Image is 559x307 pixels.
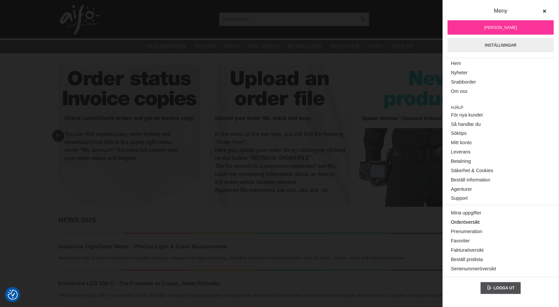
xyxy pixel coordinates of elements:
[451,255,550,264] a: Beställ prislista
[451,264,550,273] a: Serienummeröversikt
[58,270,458,271] img: NEWS!
[451,68,550,78] a: Nyheter
[451,129,550,138] a: Söktips
[8,290,18,300] img: Revisit consent button
[224,42,239,51] a: Foto
[451,148,550,157] a: Leverans
[451,120,550,129] a: Så handlar du
[392,42,414,51] a: Outlet
[453,7,549,20] div: Meny
[8,289,18,301] button: Samtyckesinställningar
[451,227,550,236] a: Prenumeration
[330,42,359,51] a: Discover
[451,138,550,148] a: Mitt konto
[58,292,458,299] p: The Elinchrom LED 100 C is a powerful 100W LED light, designed for photographers, videographers, ...
[451,157,550,166] a: Betalning
[451,236,550,246] a: Favoriter
[58,65,200,207] img: Annons:RET003 banner-resel-account-bgr.jpg
[58,243,227,250] strong: Datacolor LightColor Meter - Precise Light & Color Measurement
[58,280,221,287] strong: Elinchrom LED 100 C - The Freedom to Create, Made Portable.
[359,65,501,207] img: Annons:RET009 banner-resel-new-spihol.jpg
[209,65,351,207] img: Annons:RET002 banner-resel-upload-bgr.jpg
[493,286,514,290] span: Logga ut
[368,42,383,51] a: Hyra
[451,59,550,68] a: Hem
[451,166,550,175] a: Säkerhet & Cookies
[451,105,550,111] span: Hjälp
[194,42,215,51] a: Studio
[58,255,458,262] p: Meters both light & color temperature for greater accuracy. Measures all types of lighting, inclu...
[52,130,64,142] button: Previous
[451,111,550,120] a: För nya kunder
[451,78,550,87] a: Snabborder
[451,194,550,203] a: Support
[480,282,521,294] a: Logga ut
[451,185,550,194] a: Agenturer
[58,233,458,234] img: NEWS!
[451,175,550,185] a: Beställ information
[60,5,100,35] img: logo.png
[219,14,357,24] input: Sök produkter ...
[451,246,550,255] a: Fakturaöversikt
[451,87,550,96] a: Om oss
[146,42,186,51] a: Varumärken
[451,218,550,227] a: Orderöversikt
[287,42,321,51] a: Workflow
[484,25,517,31] span: [PERSON_NAME]
[448,38,554,52] a: Inställningar
[451,208,550,218] a: Mina uppgifter
[58,215,458,225] h2: NEWS 2025
[248,42,279,51] a: Pro Video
